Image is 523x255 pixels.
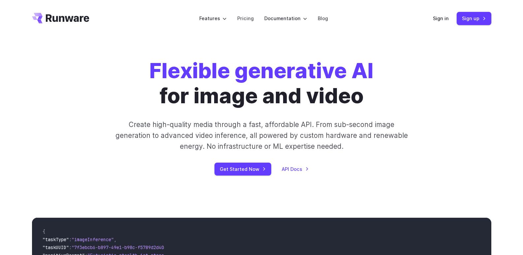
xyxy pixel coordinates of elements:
a: API Docs [282,165,309,173]
span: "taskUUID" [43,244,69,250]
span: : [69,244,72,250]
a: Sign up [457,12,491,25]
strong: Flexible generative AI [149,58,374,83]
a: Get Started Now [214,163,271,175]
h1: for image and video [149,58,374,109]
span: "taskType" [43,237,69,242]
a: Pricing [237,15,254,22]
p: Create high-quality media through a fast, affordable API. From sub-second image generation to adv... [114,119,409,152]
a: Sign in [433,15,449,22]
label: Documentation [264,15,307,22]
a: Go to / [32,13,89,23]
span: { [43,229,45,235]
span: "7f3ebcb6-b897-49e1-b98c-f5789d2d40d7" [72,244,172,250]
label: Features [199,15,227,22]
a: Blog [318,15,328,22]
span: , [114,237,116,242]
span: "imageInference" [72,237,114,242]
span: : [69,237,72,242]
